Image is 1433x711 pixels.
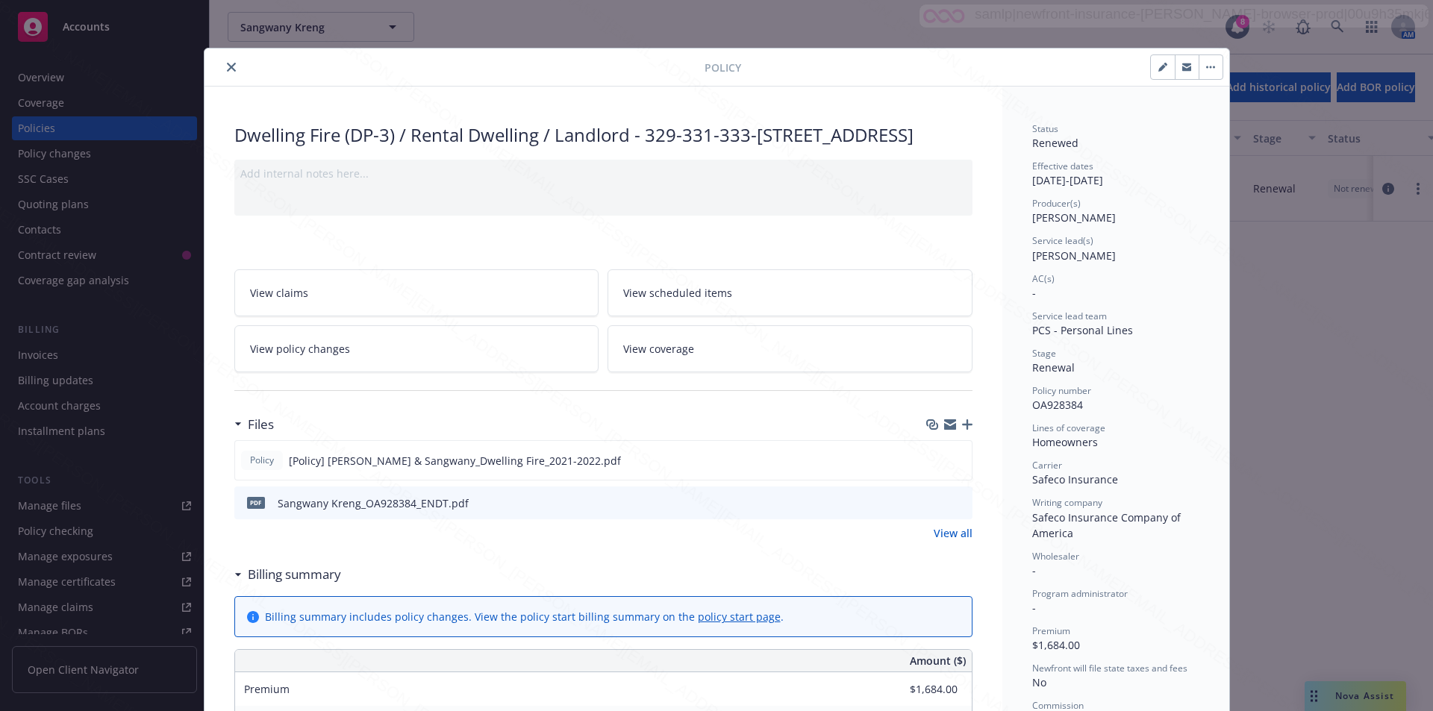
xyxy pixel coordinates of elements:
[929,495,941,511] button: download file
[240,166,967,181] div: Add internal notes here...
[1032,601,1036,615] span: -
[608,325,972,372] a: View coverage
[234,325,599,372] a: View policy changes
[1032,310,1107,322] span: Service lead team
[698,610,781,624] a: policy start page
[265,609,784,624] div: Billing summary includes policy changes. View the policy start billing summary on the .
[1032,459,1062,472] span: Carrier
[234,269,599,316] a: View claims
[1032,347,1056,360] span: Stage
[1032,662,1187,674] span: Newfront will file state taxes and fees
[1032,496,1102,509] span: Writing company
[1032,384,1091,397] span: Policy number
[234,415,274,434] div: Files
[1032,197,1081,210] span: Producer(s)
[1032,360,1075,375] span: Renewal
[234,565,341,584] div: Billing summary
[623,341,694,357] span: View coverage
[289,453,621,469] span: [Policy] [PERSON_NAME] & Sangwany_Dwelling Fire_2021-2022.pdf
[1032,422,1105,434] span: Lines of coverage
[953,495,967,511] button: preview file
[1032,638,1080,652] span: $1,684.00
[1032,323,1133,337] span: PCS - Personal Lines
[608,269,972,316] a: View scheduled items
[247,454,277,467] span: Policy
[1032,160,1093,172] span: Effective dates
[1032,136,1078,150] span: Renewed
[244,682,290,696] span: Premium
[1032,587,1128,600] span: Program administrator
[1032,434,1199,450] div: Homeowners
[1032,675,1046,689] span: No
[1032,510,1184,540] span: Safeco Insurance Company of America
[952,453,966,469] button: preview file
[1032,286,1036,300] span: -
[248,565,341,584] h3: Billing summary
[870,678,967,701] input: 0.00
[1032,550,1079,563] span: Wholesaler
[1032,160,1199,188] div: [DATE] - [DATE]
[1032,234,1093,247] span: Service lead(s)
[1032,398,1083,412] span: OA928384
[1032,210,1116,225] span: [PERSON_NAME]
[234,122,972,148] div: Dwelling Fire (DP-3) / Rental Dwelling / Landlord - 329-331-333-[STREET_ADDRESS]
[928,453,940,469] button: download file
[934,525,972,541] a: View all
[250,285,308,301] span: View claims
[1032,122,1058,135] span: Status
[910,653,966,668] span: Amount ($)
[623,285,732,301] span: View scheduled items
[1032,472,1118,486] span: Safeco Insurance
[1032,272,1055,285] span: AC(s)
[1032,248,1116,263] span: [PERSON_NAME]
[250,341,350,357] span: View policy changes
[222,58,240,76] button: close
[1032,563,1036,577] span: -
[247,497,265,508] span: pdf
[705,60,741,75] span: Policy
[248,415,274,434] h3: Files
[1032,624,1070,637] span: Premium
[278,495,469,511] div: Sangwany Kreng_OA928384_ENDT.pdf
